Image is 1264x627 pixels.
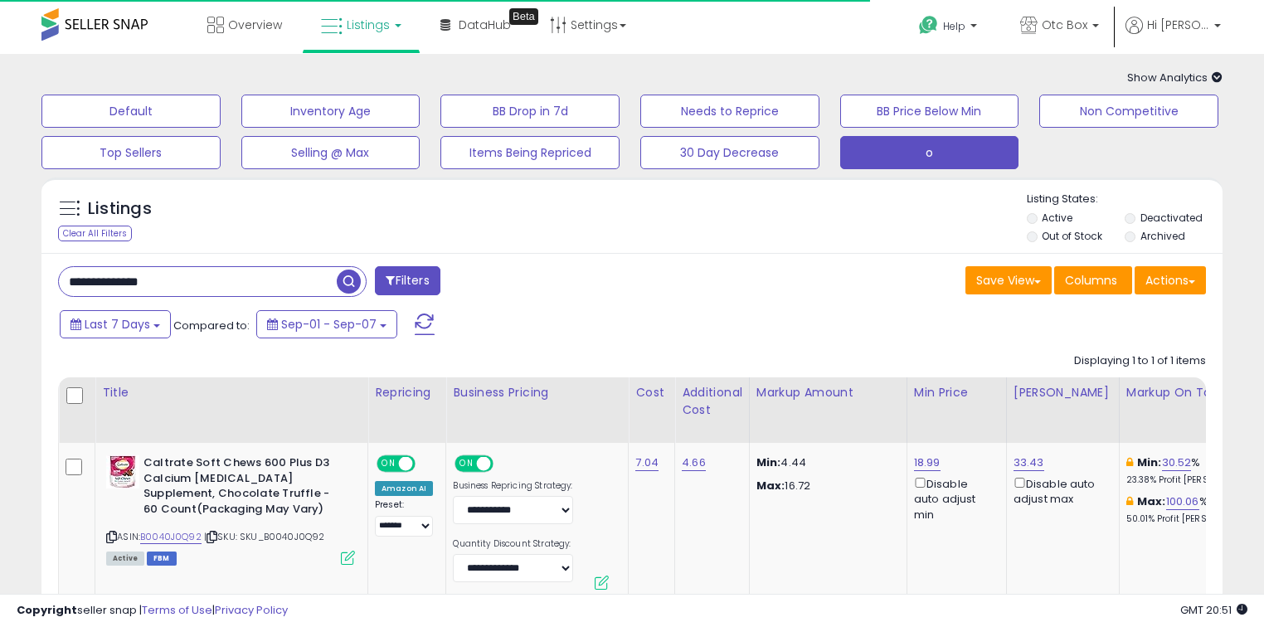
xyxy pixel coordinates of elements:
[17,603,288,619] div: seller snap | |
[413,457,440,471] span: OFF
[1042,17,1087,33] span: Otc Box
[756,478,785,493] strong: Max:
[85,316,150,333] span: Last 7 Days
[756,479,894,493] p: 16.72
[1166,493,1199,510] a: 100.06
[756,454,781,470] strong: Min:
[1014,454,1044,471] a: 33.43
[281,316,377,333] span: Sep-01 - Sep-07
[840,95,1019,128] button: BB Price Below Min
[1039,95,1218,128] button: Non Competitive
[943,19,965,33] span: Help
[1027,192,1223,207] p: Listing States:
[756,455,894,470] p: 4.44
[58,226,132,241] div: Clear All Filters
[41,136,221,169] button: Top Sellers
[375,481,433,496] div: Amazon AI
[457,457,478,471] span: ON
[914,454,941,471] a: 18.99
[140,530,202,544] a: B0040J0Q92
[375,266,440,295] button: Filters
[106,455,355,563] div: ASIN:
[906,2,994,54] a: Help
[106,552,144,566] span: All listings currently available for purchase on Amazon
[204,530,325,543] span: | SKU: SKU_B0040J0Q92
[840,136,1019,169] button: o
[1065,272,1117,289] span: Columns
[1125,17,1221,54] a: Hi [PERSON_NAME]
[453,480,573,492] label: Business Repricing Strategy:
[635,454,659,471] a: 7.04
[1074,353,1206,369] div: Displaying 1 to 1 of 1 items
[375,384,439,401] div: Repricing
[459,17,511,33] span: DataHub
[914,384,999,401] div: Min Price
[491,457,518,471] span: OFF
[215,602,288,618] a: Privacy Policy
[1126,513,1264,525] p: 50.01% Profit [PERSON_NAME]
[142,602,212,618] a: Terms of Use
[378,457,399,471] span: ON
[440,95,620,128] button: BB Drop in 7d
[1042,229,1102,243] label: Out of Stock
[1147,17,1209,33] span: Hi [PERSON_NAME]
[1126,494,1264,525] div: %
[965,266,1052,294] button: Save View
[1180,602,1247,618] span: 2025-09-15 20:51 GMT
[256,310,397,338] button: Sep-01 - Sep-07
[635,384,668,401] div: Cost
[241,136,421,169] button: Selling @ Max
[440,136,620,169] button: Items Being Repriced
[241,95,421,128] button: Inventory Age
[41,95,221,128] button: Default
[1126,455,1264,486] div: %
[17,602,77,618] strong: Copyright
[1135,266,1206,294] button: Actions
[143,455,345,521] b: Caltrate Soft Chews 600 Plus D3 Calcium [MEDICAL_DATA] Supplement, Chocolate Truffle - 60 Count(P...
[1042,211,1072,225] label: Active
[640,95,819,128] button: Needs to Reprice
[1162,454,1192,471] a: 30.52
[914,474,994,522] div: Disable auto adjust min
[228,17,282,33] span: Overview
[1137,454,1162,470] b: Min:
[106,455,139,488] img: 518xDaDvOcL._SL40_.jpg
[756,384,900,401] div: Markup Amount
[1014,474,1106,507] div: Disable auto adjust max
[918,15,939,36] i: Get Help
[1140,229,1185,243] label: Archived
[453,384,621,401] div: Business Pricing
[509,8,538,25] div: Tooltip anchor
[682,454,706,471] a: 4.66
[147,552,177,566] span: FBM
[453,538,573,550] label: Quantity Discount Strategy:
[347,17,390,33] span: Listings
[682,384,742,419] div: Additional Cost
[1054,266,1132,294] button: Columns
[640,136,819,169] button: 30 Day Decrease
[375,499,433,537] div: Preset:
[1126,474,1264,486] p: 23.38% Profit [PERSON_NAME]
[1140,211,1203,225] label: Deactivated
[1014,384,1112,401] div: [PERSON_NAME]
[1137,493,1166,509] b: Max:
[102,384,361,401] div: Title
[60,310,171,338] button: Last 7 Days
[1127,70,1223,85] span: Show Analytics
[88,197,152,221] h5: Listings
[173,318,250,333] span: Compared to:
